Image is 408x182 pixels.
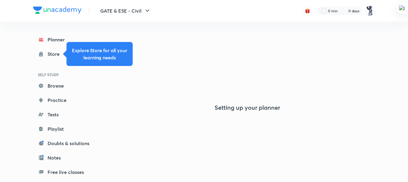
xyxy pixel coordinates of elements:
[48,50,63,58] div: Store
[33,94,103,106] a: Practice
[33,109,103,121] a: Tests
[33,166,103,178] a: Free live classes
[33,70,103,80] h6: SELF STUDY
[33,123,103,135] a: Playlist
[215,104,280,111] h4: Setting up your planner
[33,7,82,15] a: Company Logo
[33,137,103,149] a: Doubts & solutions
[71,47,128,61] h5: Explore Store for all your learning needs
[33,48,103,60] a: Store
[33,34,103,46] a: Planner
[341,8,347,14] img: streak
[33,152,103,164] a: Notes
[365,6,375,16] img: Shailendra Kumar
[305,8,310,13] img: avatar
[33,7,82,14] img: Company Logo
[33,80,103,92] a: Browse
[97,5,155,17] button: GATE & ESE - Civil
[303,6,312,16] button: avatar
